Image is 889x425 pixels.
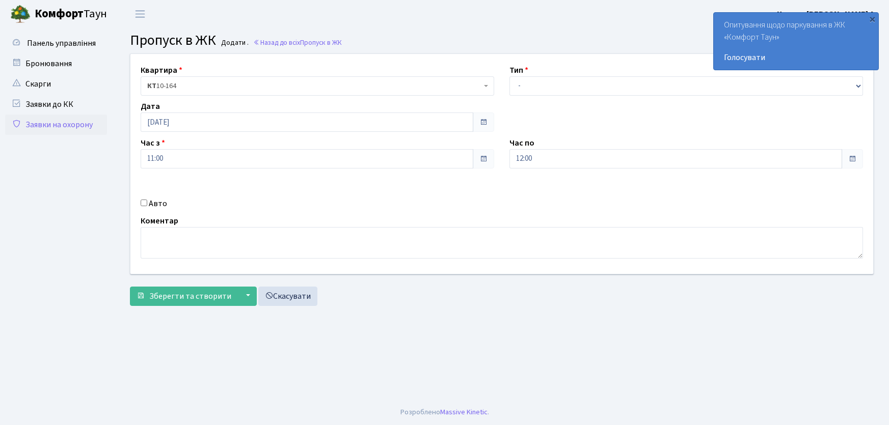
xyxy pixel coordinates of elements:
[141,215,178,227] label: Коментар
[130,30,216,50] span: Пропуск в ЖК
[5,74,107,94] a: Скарги
[253,38,342,47] a: Назад до всіхПропуск в ЖК
[714,13,878,70] div: Опитування щодо паркування в ЖК «Комфорт Таун»
[35,6,107,23] span: Таун
[509,64,528,76] label: Тип
[141,100,160,112] label: Дата
[149,291,231,302] span: Зберегти та створити
[440,407,488,417] a: Massive Kinetic
[5,33,107,53] a: Панель управління
[777,9,877,20] b: Цитрус [PERSON_NAME] А.
[141,76,494,96] span: <b>КТ</b>&nbsp;&nbsp;&nbsp;&nbsp;10-164
[724,51,868,64] a: Голосувати
[149,197,167,210] label: Авто
[777,8,877,20] a: Цитрус [PERSON_NAME] А.
[219,39,249,47] small: Додати .
[5,115,107,135] a: Заявки на охорону
[141,64,182,76] label: Квартира
[509,137,534,149] label: Час по
[258,287,317,306] a: Скасувати
[27,38,96,49] span: Панель управління
[130,287,238,306] button: Зберегти та створити
[5,53,107,74] a: Бронювання
[400,407,489,418] div: Розроблено .
[147,81,481,91] span: <b>КТ</b>&nbsp;&nbsp;&nbsp;&nbsp;10-164
[867,14,877,24] div: ×
[300,38,342,47] span: Пропуск в ЖК
[141,137,165,149] label: Час з
[127,6,153,22] button: Переключити навігацію
[10,4,31,24] img: logo.png
[5,94,107,115] a: Заявки до КК
[35,6,84,22] b: Комфорт
[147,81,156,91] b: КТ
